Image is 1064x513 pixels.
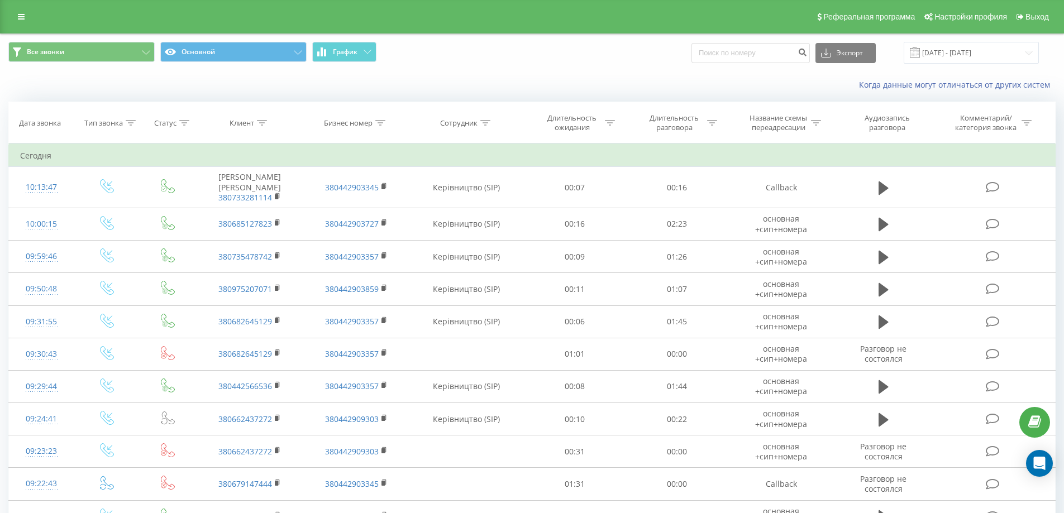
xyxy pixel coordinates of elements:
div: 09:23:23 [20,440,63,462]
td: Керівництво (SIP) [409,167,524,208]
td: 01:07 [626,273,728,305]
a: 380442903345 [325,182,379,193]
div: Open Intercom Messenger [1026,450,1053,477]
div: 09:31:55 [20,311,63,333]
div: Длительность разговора [645,113,704,132]
a: 380662437272 [218,414,272,424]
a: 380735478742 [218,251,272,262]
td: Callback [728,468,834,500]
input: Поиск по номеру [691,43,810,63]
div: 09:59:46 [20,246,63,267]
td: 00:00 [626,338,728,370]
td: 00:07 [524,167,626,208]
td: 00:10 [524,403,626,435]
td: Керівництво (SIP) [409,370,524,402]
td: основная +сип+номера [728,435,834,468]
div: Тип звонка [84,118,123,128]
td: основная +сип+номера [728,273,834,305]
td: 00:09 [524,241,626,273]
div: Дата звонка [19,118,61,128]
div: 09:50:48 [20,278,63,300]
td: основная +сип+номера [728,241,834,273]
span: Реферальная программа [823,12,915,21]
span: Выход [1025,12,1049,21]
span: Разговор не состоялся [860,441,906,462]
div: Длительность ожидания [542,113,602,132]
a: 380442903357 [325,348,379,359]
td: 02:23 [626,208,728,240]
span: Разговор не состоялся [860,473,906,494]
td: Сегодня [9,145,1056,167]
span: График [333,48,357,56]
div: 09:22:43 [20,473,63,495]
td: основная +сип+номера [728,370,834,402]
div: 10:13:47 [20,176,63,198]
a: 380442903357 [325,316,379,327]
a: 380682645129 [218,348,272,359]
td: 00:06 [524,305,626,338]
div: Статус [154,118,176,128]
div: Сотрудник [440,118,478,128]
td: 01:31 [524,468,626,500]
td: Керівництво (SIP) [409,241,524,273]
div: Бизнес номер [324,118,373,128]
td: Керівництво (SIP) [409,208,524,240]
td: Керівництво (SIP) [409,305,524,338]
a: 380662437272 [218,446,272,457]
td: основная +сип+номера [728,305,834,338]
a: 380442566536 [218,381,272,391]
td: 00:11 [524,273,626,305]
td: 00:00 [626,435,728,468]
td: основная +сип+номера [728,208,834,240]
a: 380442903345 [325,478,379,489]
td: основная +сип+номера [728,338,834,370]
td: 00:08 [524,370,626,402]
button: Экспорт [815,43,876,63]
a: 380442909303 [325,446,379,457]
td: Callback [728,167,834,208]
div: 09:29:44 [20,376,63,397]
div: Название схемы переадресации [748,113,808,132]
a: 380442909303 [325,414,379,424]
td: 01:45 [626,305,728,338]
div: 09:30:43 [20,343,63,365]
button: Основной [160,42,307,62]
button: График [312,42,376,62]
td: 01:01 [524,338,626,370]
a: 380442903357 [325,381,379,391]
td: 00:16 [524,208,626,240]
td: 01:26 [626,241,728,273]
a: 380685127823 [218,218,272,229]
a: 380682645129 [218,316,272,327]
a: 380975207071 [218,284,272,294]
a: 380442903357 [325,251,379,262]
span: Все звонки [27,47,64,56]
td: Керівництво (SIP) [409,273,524,305]
td: Керівництво (SIP) [409,403,524,435]
span: Настройки профиля [934,12,1007,21]
a: 380733281114 [218,192,272,203]
td: [PERSON_NAME] [PERSON_NAME] [197,167,303,208]
a: 380442903727 [325,218,379,229]
td: 01:44 [626,370,728,402]
td: 00:00 [626,468,728,500]
td: 00:31 [524,435,626,468]
div: Аудиозапись разговора [851,113,923,132]
a: 380442903859 [325,284,379,294]
div: 09:24:41 [20,408,63,430]
td: 00:16 [626,167,728,208]
td: основная +сип+номера [728,403,834,435]
a: Когда данные могут отличаться от других систем [859,79,1056,90]
button: Все звонки [8,42,155,62]
td: 00:22 [626,403,728,435]
a: 380679147444 [218,478,272,489]
div: Комментарий/категория звонка [953,113,1019,132]
div: Клиент [230,118,254,128]
span: Разговор не состоялся [860,343,906,364]
div: 10:00:15 [20,213,63,235]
